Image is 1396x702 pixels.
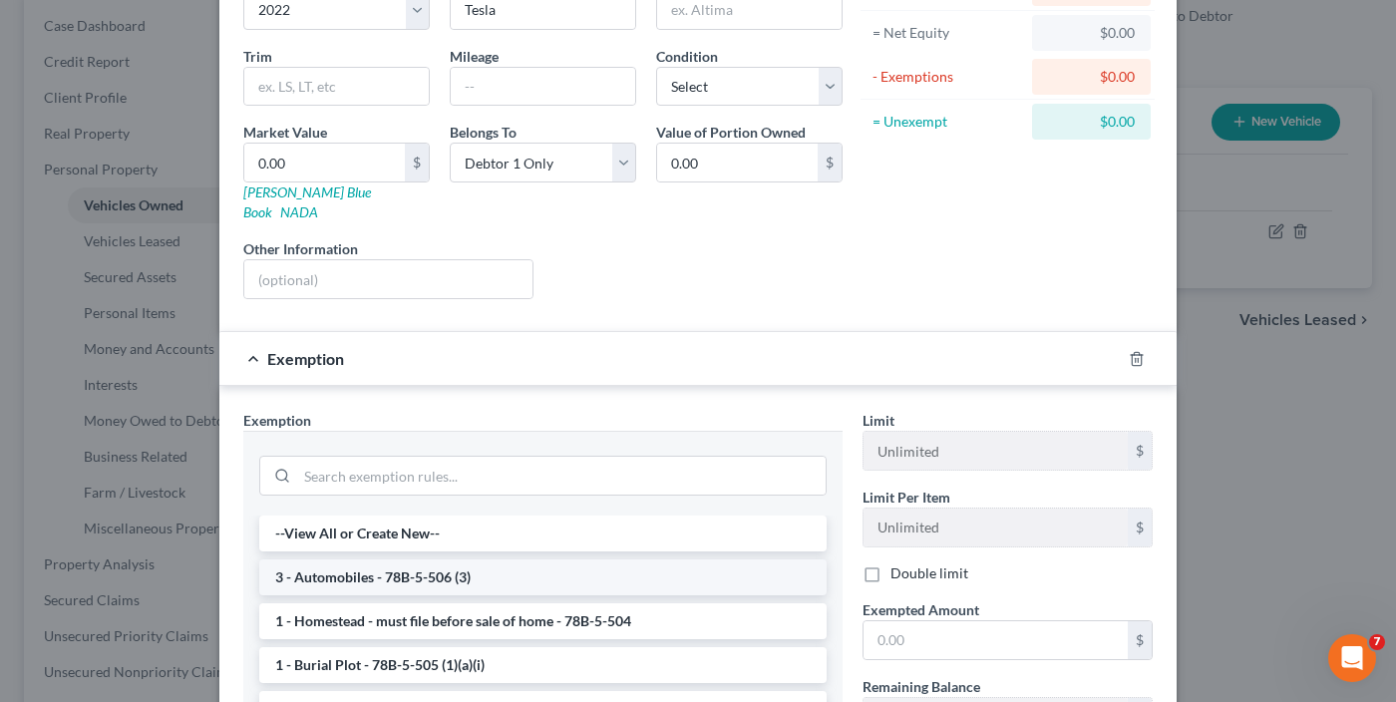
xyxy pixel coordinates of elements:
[872,23,1023,43] div: = Net Equity
[656,122,806,143] label: Value of Portion Owned
[1128,509,1152,546] div: $
[1128,432,1152,470] div: $
[863,676,980,697] label: Remaining Balance
[280,203,318,220] a: NADA
[244,68,429,106] input: ex. LS, LT, etc
[450,124,517,141] span: Belongs To
[244,260,532,298] input: (optional)
[872,112,1023,132] div: = Unexempt
[243,238,358,259] label: Other Information
[863,487,950,508] label: Limit Per Item
[657,144,818,181] input: 0.00
[1328,634,1376,682] iframe: Intercom live chat
[450,46,499,67] label: Mileage
[259,559,827,595] li: 3 - Automobiles - 78B-5-506 (3)
[864,621,1128,659] input: 0.00
[259,516,827,551] li: --View All or Create New--
[1369,634,1385,650] span: 7
[259,647,827,683] li: 1 - Burial Plot - 78B-5-505 (1)(a)(i)
[244,144,405,181] input: 0.00
[1048,23,1135,43] div: $0.00
[864,432,1128,470] input: --
[1048,67,1135,87] div: $0.00
[1048,112,1135,132] div: $0.00
[297,457,826,495] input: Search exemption rules...
[864,509,1128,546] input: --
[243,122,327,143] label: Market Value
[243,46,272,67] label: Trim
[863,601,979,618] span: Exempted Amount
[890,563,968,583] label: Double limit
[656,46,718,67] label: Condition
[872,67,1023,87] div: - Exemptions
[259,603,827,639] li: 1 - Homestead - must file before sale of home - 78B-5-504
[243,183,371,220] a: [PERSON_NAME] Blue Book
[267,349,344,368] span: Exemption
[863,412,894,429] span: Limit
[243,412,311,429] span: Exemption
[451,68,635,106] input: --
[1128,621,1152,659] div: $
[405,144,429,181] div: $
[818,144,842,181] div: $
